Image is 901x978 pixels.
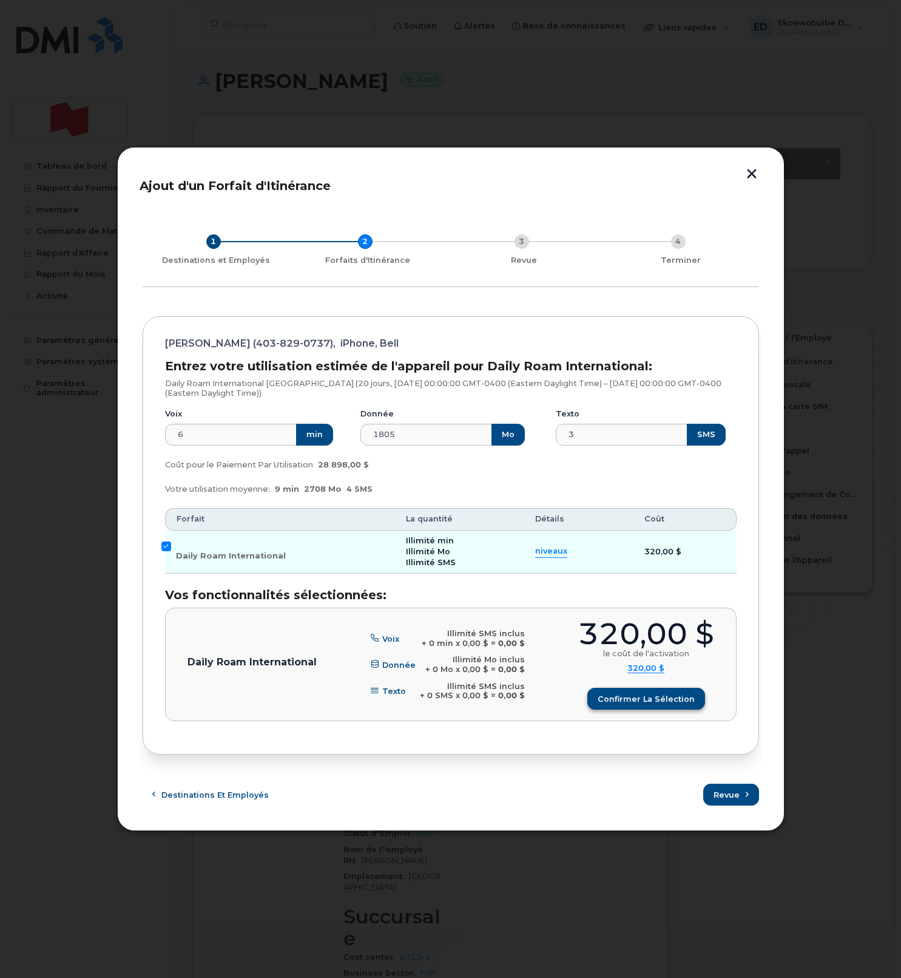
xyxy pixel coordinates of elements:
span: 2708 Mo [304,484,342,494]
button: Revue [703,784,759,806]
div: Illimité SMS inclus [422,629,525,639]
div: 3 [515,234,529,249]
span: 0,00 $ = [462,665,496,674]
span: 4 SMS [346,484,373,494]
h3: Entrez votre utilisation estimée de l'appareil pour Daily Roam International: [165,359,737,373]
th: Coût [633,508,737,530]
span: Illimité Mo [406,547,450,556]
p: Daily Roam International [GEOGRAPHIC_DATA] (20 jours, [DATE] 00:00:00 GMT-0400 (Eastern Daylight ... [165,379,737,398]
div: Illimité SMS inclus [420,682,525,691]
span: Ajout d'un Forfait d'Itinérance [140,178,331,193]
div: 1 [206,234,221,249]
span: Illimité SMS [406,558,456,567]
span: Destinations et Employés [161,789,269,801]
div: le coût de l'activation [603,649,689,659]
summary: 320,00 $ [627,664,664,674]
button: min [296,424,333,446]
button: Mo [491,424,525,446]
span: 28 898,00 $ [318,460,369,469]
span: Confirmer la sélection [598,693,695,705]
span: Illimité min [406,536,454,545]
span: Revue [714,789,740,801]
th: Détails [524,508,633,530]
label: Voix [165,409,182,419]
span: 0,00 $ = [462,639,496,648]
span: 0,00 $ = [462,691,496,700]
div: Revue [451,256,598,265]
label: Donnée [360,409,394,419]
span: + 0 min x [422,639,460,648]
div: 4 [671,234,686,249]
span: iPhone, Bell [340,339,399,348]
td: 320,00 $ [633,531,737,574]
span: Texto [382,687,406,696]
span: + 0 SMS x [420,691,460,700]
th: Forfait [165,508,395,530]
div: 320,00 $ [578,619,714,649]
label: Texto [556,409,579,419]
span: Donnée [382,660,416,669]
span: Votre utilisation moyenne: [165,484,270,494]
p: Daily Roam International [187,657,317,667]
span: + 0 Mo x [425,665,460,674]
h3: Vos fonctionnalités sélectionnées: [165,588,737,602]
button: Destinations et Employés [143,784,280,806]
b: 0,00 $ [498,639,525,648]
span: Coût pour le Paiement Par Utilisation [165,460,313,469]
b: 0,00 $ [498,691,525,700]
span: 9 min [275,484,299,494]
div: Terminer [607,256,754,265]
div: Illimité Mo inclus [425,655,525,665]
button: SMS [687,424,726,446]
button: Confirmer la sélection [587,688,705,710]
th: La quantité [395,508,524,530]
b: 0,00 $ [498,665,525,674]
summary: niveaux [535,546,567,557]
input: Daily Roam International [161,542,171,551]
span: [PERSON_NAME] (403-829-0737), [165,339,336,348]
div: Destinations et Employés [147,256,285,265]
span: Voix [382,634,399,643]
span: Daily Roam International [176,551,286,560]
